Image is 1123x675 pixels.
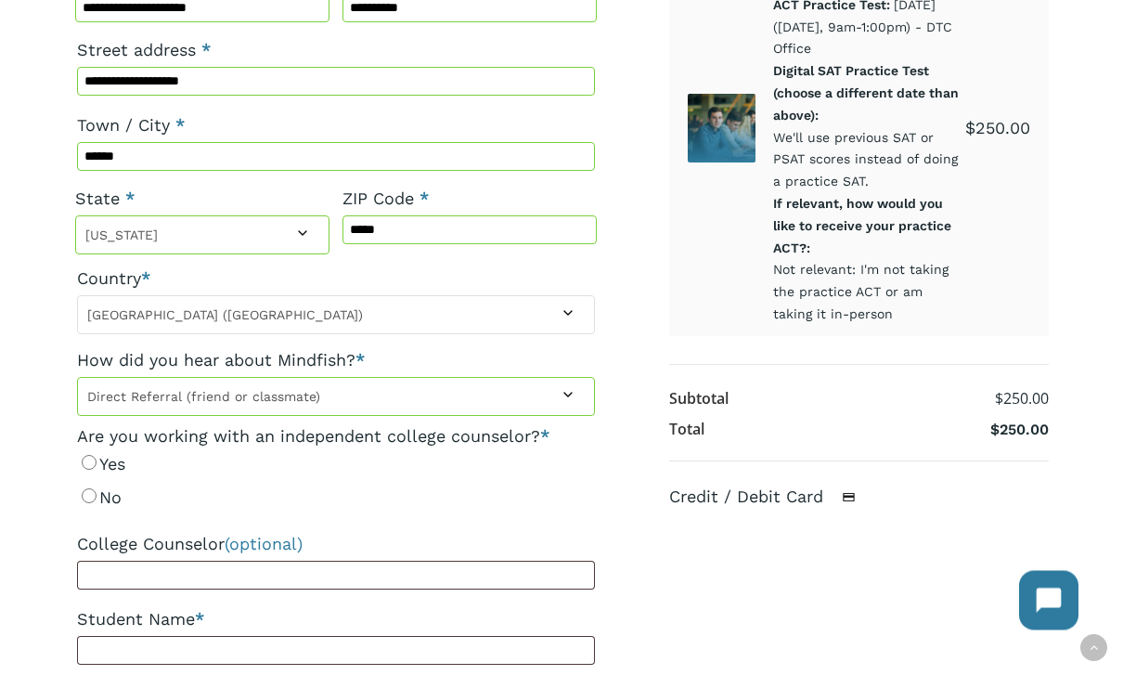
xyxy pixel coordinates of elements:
[125,189,135,209] abbr: required
[77,482,595,515] label: No
[175,116,185,136] abbr: required
[773,61,965,194] p: We'll use previous SAT or PSAT scores instead of doing a practice SAT.
[540,427,549,447] abbr: required
[201,41,211,60] abbr: required
[82,489,97,504] input: No
[995,389,1049,409] bdi: 250.00
[773,61,962,127] dt: Digital SAT Practice Test (choose a different date than above):
[77,448,595,482] label: Yes
[77,34,595,68] label: Street address
[77,110,595,143] label: Town / City
[832,487,866,509] img: Credit / Debit Card
[669,384,729,416] th: Subtotal
[75,216,329,255] span: State
[773,194,965,327] p: Not relevant: I'm not taking the practice ACT or am taking it in-person
[78,383,594,411] span: Direct Referral (friend or classmate)
[669,415,704,443] th: Total
[77,296,595,335] span: Country
[77,426,549,448] legend: Are you working with an independent college counselor?
[225,535,303,554] span: (optional)
[669,487,875,507] label: Credit / Debit Card
[688,95,756,163] img: ACT SAT Pactice Test 1
[77,528,595,562] label: College Counselor
[965,119,975,138] span: $
[75,183,329,216] label: State
[965,119,1030,138] bdi: 250.00
[76,222,329,250] span: Colorado
[990,422,1000,439] span: $
[995,389,1003,409] span: $
[77,378,595,417] span: Direct Referral (friend or classmate)
[82,456,97,471] input: Yes
[420,189,429,209] abbr: required
[990,422,1049,439] bdi: 250.00
[342,183,597,216] label: ZIP Code
[77,263,595,296] label: Country
[77,604,595,637] label: Student Name
[78,302,594,330] span: United States (US)
[77,344,595,378] label: How did you hear about Mindfish?
[1000,552,1097,649] iframe: Chatbot
[773,194,962,260] dt: If relevant, how would you like to receive your practice ACT?:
